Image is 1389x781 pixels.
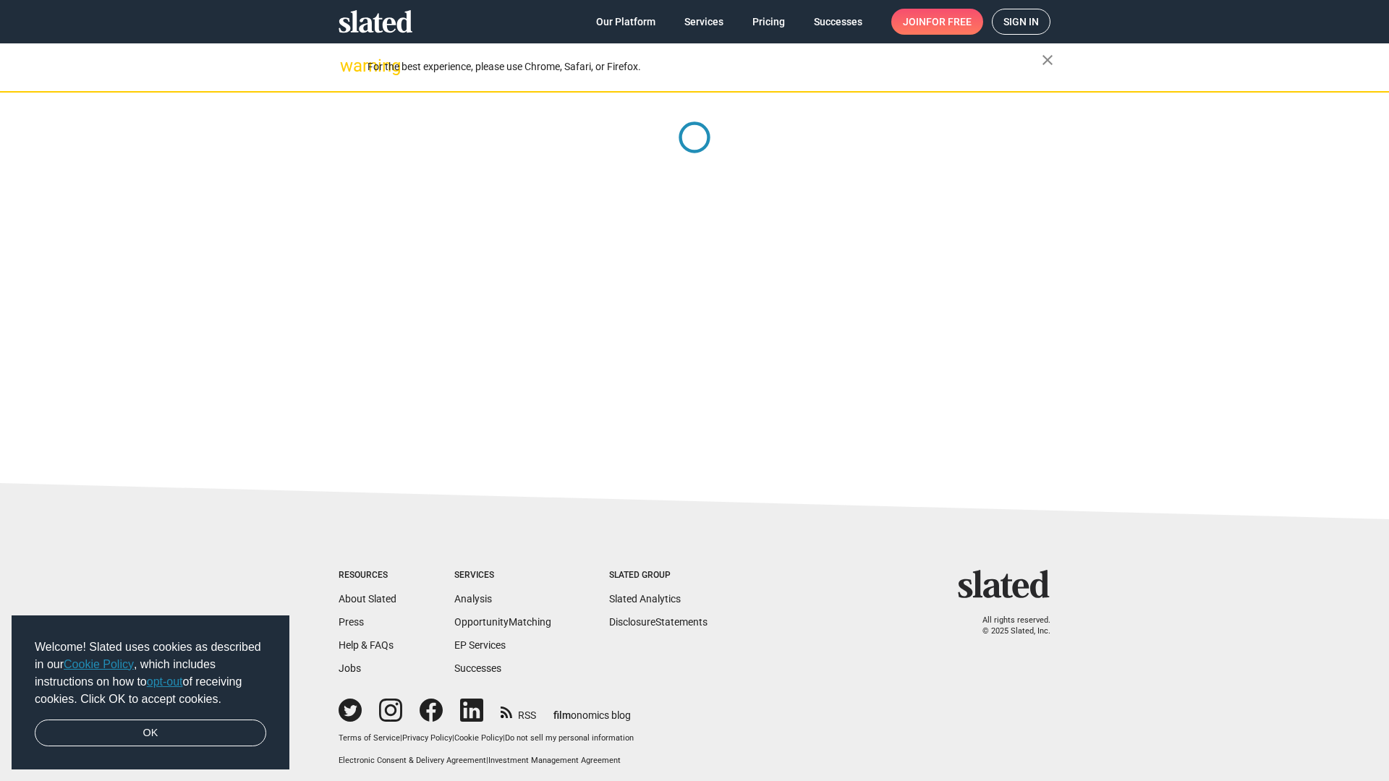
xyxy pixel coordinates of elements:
[339,593,396,605] a: About Slated
[992,9,1050,35] a: Sign in
[368,57,1042,77] div: For the best experience, please use Chrome, Safari, or Firefox.
[147,675,183,688] a: opt-out
[454,733,503,743] a: Cookie Policy
[402,733,452,743] a: Privacy Policy
[454,593,492,605] a: Analysis
[452,733,454,743] span: |
[609,593,681,605] a: Slated Analytics
[340,57,357,74] mat-icon: warning
[967,615,1050,636] p: All rights reserved. © 2025 Slated, Inc.
[339,733,400,743] a: Terms of Service
[741,9,797,35] a: Pricing
[454,662,501,674] a: Successes
[609,570,708,581] div: Slated Group
[505,733,634,744] button: Do not sell my personal information
[501,700,536,722] a: RSS
[35,720,266,747] a: dismiss cookie message
[1039,51,1056,69] mat-icon: close
[486,756,488,765] span: |
[339,662,361,674] a: Jobs
[926,9,972,35] span: for free
[503,733,505,743] span: |
[684,9,723,35] span: Services
[339,616,364,628] a: Press
[752,9,785,35] span: Pricing
[454,616,551,628] a: OpportunityMatching
[454,570,551,581] div: Services
[35,639,266,708] span: Welcome! Slated uses cookies as described in our , which includes instructions on how to of recei...
[802,9,874,35] a: Successes
[339,756,486,765] a: Electronic Consent & Delivery Agreement
[814,9,862,35] span: Successes
[400,733,402,743] span: |
[64,658,134,670] a: Cookie Policy
[488,756,621,765] a: Investment Management Agreement
[673,9,735,35] a: Services
[454,639,506,651] a: EP Services
[339,570,396,581] div: Resources
[585,9,667,35] a: Our Platform
[12,615,289,770] div: cookieconsent
[903,9,972,35] span: Join
[891,9,983,35] a: Joinfor free
[1003,9,1039,34] span: Sign in
[596,9,655,35] span: Our Platform
[339,639,394,651] a: Help & FAQs
[553,709,571,721] span: film
[609,616,708,628] a: DisclosureStatements
[553,697,631,722] a: filmonomics blog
